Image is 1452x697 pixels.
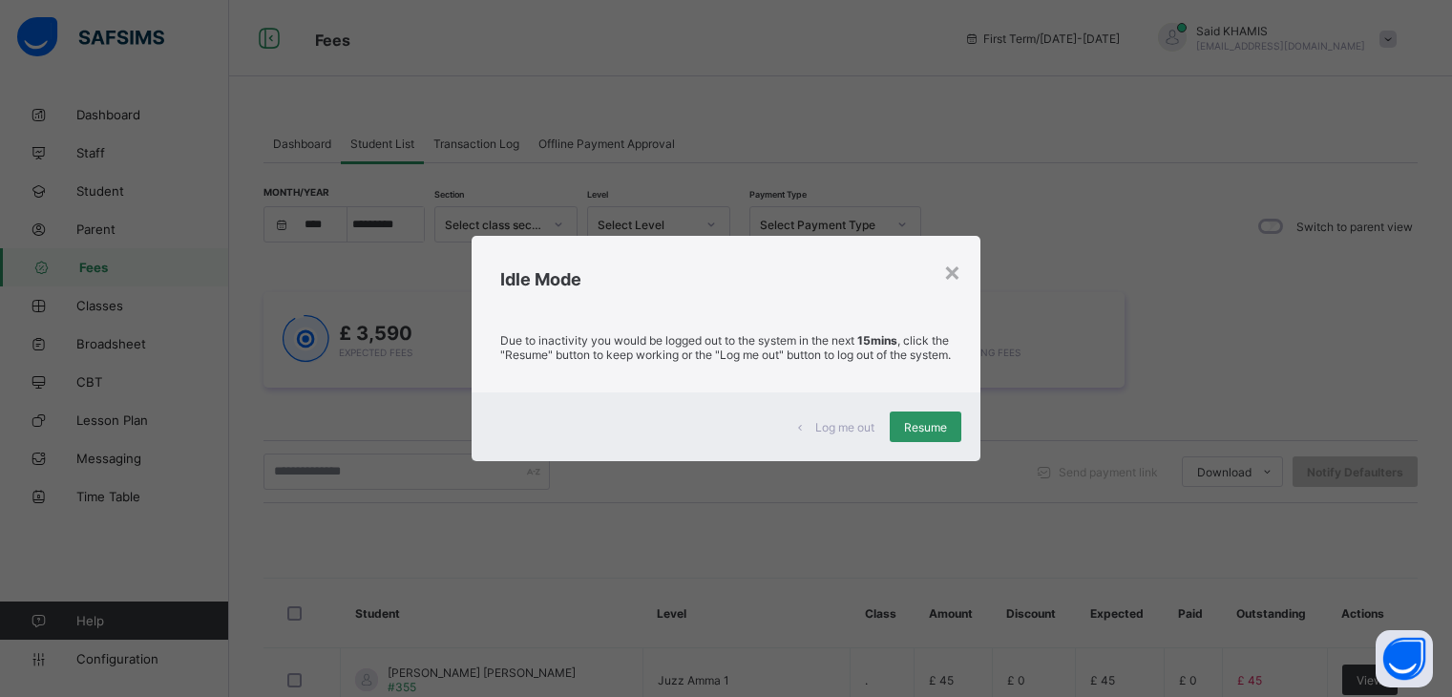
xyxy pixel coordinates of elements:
[500,333,951,362] p: Due to inactivity you would be logged out to the system in the next , click the "Resume" button t...
[815,420,874,434] span: Log me out
[1376,630,1433,687] button: Open asap
[943,255,961,287] div: ×
[857,333,897,348] strong: 15mins
[500,269,951,289] h2: Idle Mode
[904,420,947,434] span: Resume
